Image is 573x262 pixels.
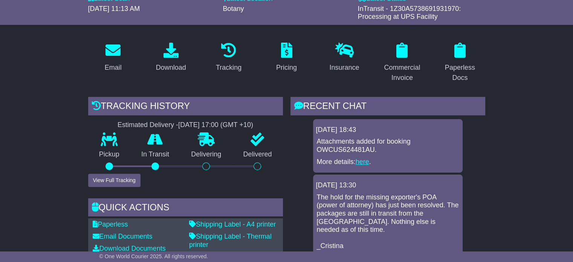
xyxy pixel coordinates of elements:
[156,63,186,73] div: Download
[93,233,153,240] a: Email Documents
[216,63,241,73] div: Tracking
[130,150,180,159] p: In Transit
[356,158,369,165] a: here
[324,40,364,75] a: Insurance
[88,97,283,117] div: Tracking history
[88,150,130,159] p: Pickup
[211,40,246,75] a: Tracking
[105,63,122,73] div: Email
[440,63,480,83] div: Paperless Docs
[290,97,485,117] div: RECENT CHAT
[88,121,283,129] div: Estimated Delivery -
[93,245,166,252] a: Download Documents
[358,5,461,21] span: InTransit - 1Z30A5738691931970: Processing at UPS Facility
[232,150,283,159] p: Delivered
[223,5,244,12] span: Botany
[316,126,460,134] div: [DATE] 18:43
[151,40,191,75] a: Download
[189,233,272,248] a: Shipping Label - Thermal printer
[276,63,297,73] div: Pricing
[99,253,208,259] span: © One World Courier 2025. All rights reserved.
[271,40,302,75] a: Pricing
[382,63,422,83] div: Commercial Invoice
[317,158,459,166] p: More details: .
[435,40,485,86] a: Paperless Docs
[317,138,459,154] p: Attachments added for booking OWCUS624481AU.
[88,5,140,12] span: [DATE] 11:13 AM
[178,121,253,129] div: [DATE] 17:00 (GMT +10)
[88,174,141,187] button: View Full Tracking
[316,181,460,190] div: [DATE] 13:30
[329,63,359,73] div: Insurance
[377,40,427,86] a: Commercial Invoice
[180,150,232,159] p: Delivering
[189,221,276,228] a: Shipping Label - A4 printer
[100,40,127,75] a: Email
[317,193,459,250] p: The hold for the missing exporter's POA (power of attorney) has just been resolved. The packages ...
[88,198,283,219] div: Quick Actions
[93,221,128,228] a: Paperless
